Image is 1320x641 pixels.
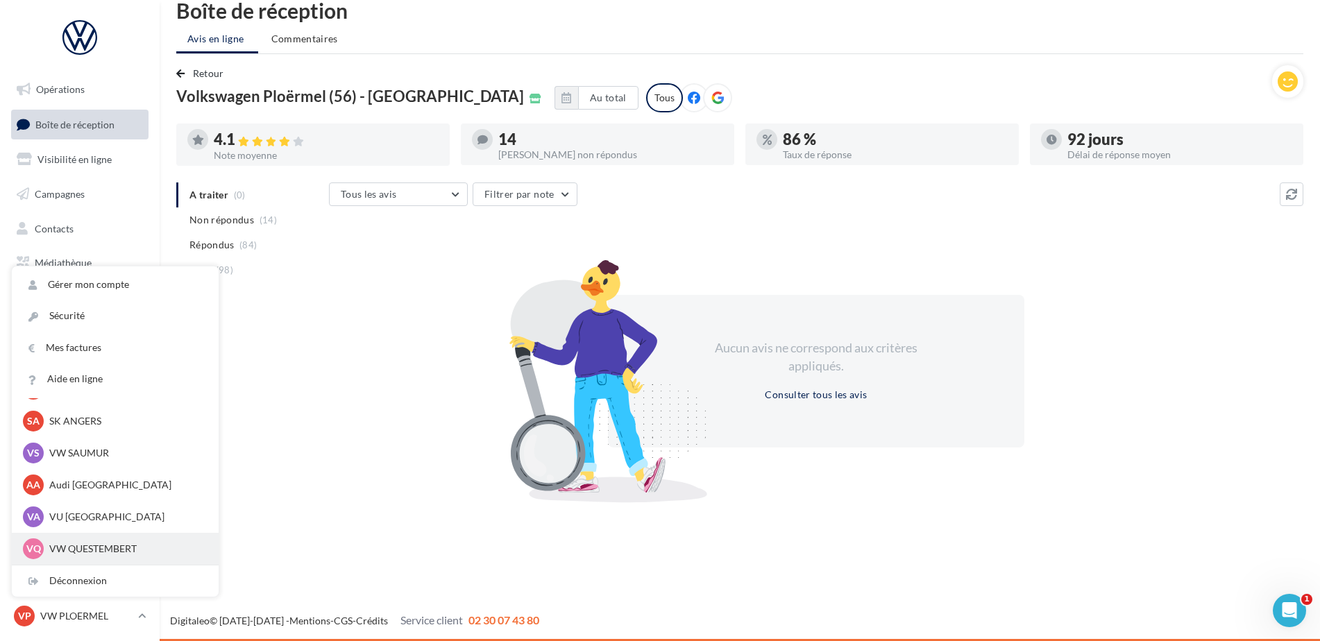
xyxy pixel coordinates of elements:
[49,414,202,428] p: SK ANGERS
[26,478,40,492] span: AA
[783,132,1008,147] div: 86 %
[189,263,210,277] span: Tous
[271,32,338,46] span: Commentaires
[12,364,219,395] a: Aide en ligne
[8,214,151,243] a: Contacts
[8,283,151,312] a: Calendrier
[260,214,277,225] span: (14)
[289,615,330,626] a: Mentions
[36,83,85,95] span: Opérations
[329,182,468,206] button: Tous les avis
[18,609,31,623] span: VP
[783,150,1008,160] div: Taux de réponse
[49,478,202,492] p: Audi [GEOGRAPHIC_DATA]
[12,269,219,300] a: Gérer mon compte
[8,75,151,104] a: Opérations
[49,446,202,460] p: VW SAUMUR
[35,188,85,200] span: Campagnes
[27,510,40,524] span: VA
[473,182,577,206] button: Filtrer par note
[239,239,257,250] span: (84)
[176,65,230,82] button: Retour
[170,615,210,626] a: Digitaleo
[176,89,524,104] span: Volkswagen Ploërmel (56) - [GEOGRAPHIC_DATA]
[49,542,202,556] p: VW QUESTEMBERT
[35,222,74,234] span: Contacts
[214,151,439,160] div: Note moyenne
[400,613,463,626] span: Service client
[468,613,539,626] span: 02 30 07 43 80
[216,264,233,275] span: (98)
[8,318,151,359] a: PLV et print personnalisable
[8,110,151,139] a: Boîte de réception
[341,188,397,200] span: Tous les avis
[1067,150,1292,160] div: Délai de réponse moyen
[1273,594,1306,627] iframe: Intercom live chat
[8,145,151,174] a: Visibilité en ligne
[555,86,638,110] button: Au total
[11,603,149,629] a: VP VW PLOERMEL
[214,132,439,148] div: 4.1
[498,132,723,147] div: 14
[35,257,92,268] span: Médiathèque
[8,248,151,277] a: Médiathèque
[334,615,353,626] a: CGS
[12,332,219,364] a: Mes factures
[35,118,115,130] span: Boîte de réception
[1067,132,1292,147] div: 92 jours
[8,180,151,209] a: Campagnes
[697,339,936,375] div: Aucun avis ne correspond aux critères appliqués.
[12,300,219,332] a: Sécurité
[1301,594,1312,605] span: 1
[646,83,683,112] div: Tous
[189,213,254,227] span: Non répondus
[356,615,388,626] a: Crédits
[498,150,723,160] div: [PERSON_NAME] non répondus
[49,510,202,524] p: VU [GEOGRAPHIC_DATA]
[8,364,151,404] a: Campagnes DataOnDemand
[759,386,872,403] button: Consulter tous les avis
[12,565,219,597] div: Déconnexion
[37,153,112,165] span: Visibilité en ligne
[40,609,133,623] p: VW PLOERMEL
[27,446,40,460] span: VS
[26,542,41,556] span: VQ
[189,238,235,252] span: Répondus
[193,67,224,79] span: Retour
[578,86,638,110] button: Au total
[27,414,40,428] span: SA
[170,615,539,626] span: © [DATE]-[DATE] - - -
